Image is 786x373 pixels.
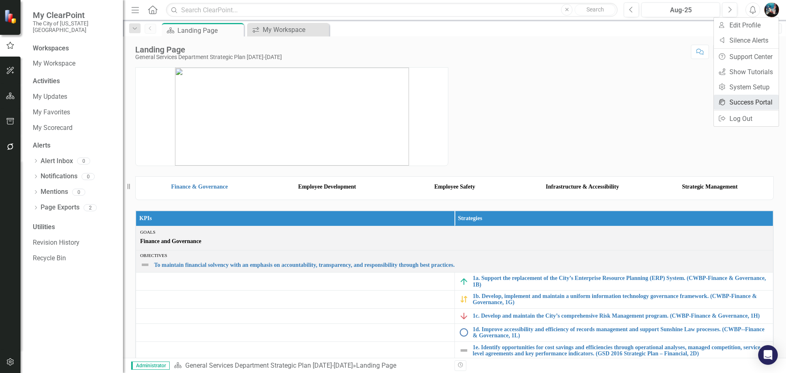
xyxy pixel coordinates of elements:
a: My Workspace [33,59,115,68]
strong: Employee Safety [434,184,475,190]
div: Landing Page [135,45,282,54]
a: Log Out [714,111,779,126]
img: Not Defined [140,260,150,270]
div: Landing Page [177,25,242,36]
img: Marcellus Stewart [764,2,779,17]
div: General Services Department Strategic Plan [DATE]-[DATE] [135,54,282,60]
a: 1a. Support the replacement of the City’s Enterprise Resource Planning (ERP) System. (CWBP-Financ... [473,275,769,288]
a: My Updates [33,92,115,102]
a: Recycle Bin [33,254,115,263]
a: 1c. Develop and maintain the City’s comprehensive Risk Management program. (CWBP-Finance & Govern... [473,313,769,319]
img: ClearPoint Strategy [4,9,18,23]
div: Objectives [140,253,769,258]
div: Activities [33,77,115,86]
span: My ClearPoint [33,10,115,20]
a: Success Portal [714,95,779,110]
strong: Infrastructure & Accessibility [546,184,619,190]
div: Workspaces [33,44,69,53]
a: 1b. Develop, implement and maintain a uniform information technology governance framework. (CWBP-... [473,293,769,306]
a: Finance & Governance [171,184,228,190]
a: My Favorites [33,108,115,117]
a: My Scorecard [33,123,115,133]
td: Double-Click to Edit Right Click for Context Menu [454,308,773,323]
td: Double-Click to Edit Right Click for Context Menu [136,250,773,273]
strong: Strategic Management [682,184,738,190]
img: No Information [459,328,469,337]
div: Open Intercom Messenger [758,345,778,365]
div: 0 [82,173,95,180]
td: Double-Click to Edit Right Click for Context Menu [454,291,773,309]
img: Below Plan [459,311,469,321]
div: Alerts [33,141,115,150]
a: Revision History [33,238,115,248]
a: Mentions [41,187,68,197]
img: On Target [459,277,469,287]
button: Aug-25 [641,2,720,17]
div: Aug-25 [644,5,717,15]
div: 0 [77,158,90,165]
a: 1e. Identify opportunities for cost savings and efficiencies through operational analyses, manage... [473,344,769,357]
a: 1d. Improve accessibility and efficiency of records management and support Sunshine Law processes... [473,326,769,339]
a: Page Exports [41,203,80,212]
a: Support Center [714,49,779,64]
div: My Workspace [263,25,327,35]
button: Search [575,4,616,16]
a: System Setup [714,80,779,95]
div: Landing Page [356,362,396,369]
a: Alert Inbox [41,157,73,166]
span: Search [586,6,604,13]
a: Show Tutorials [714,64,779,80]
span: Finance and Governance [140,237,769,246]
a: Silence Alerts [714,33,779,48]
td: Double-Click to Edit Right Click for Context Menu [454,323,773,341]
div: » [174,361,448,371]
input: Search ClearPoint... [166,3,618,17]
div: 0 [72,189,85,196]
a: Notifications [41,172,77,181]
span: Administrator [131,362,170,370]
a: My Workspace [249,25,327,35]
td: Double-Click to Edit [136,226,773,250]
td: Double-Click to Edit Right Click for Context Menu [454,341,773,359]
small: The City of [US_STATE][GEOGRAPHIC_DATA] [33,20,115,34]
div: Utilities [33,223,115,232]
div: 2 [84,204,97,211]
a: To maintain financial solvency with an emphasis on accountability, transparency, and responsibili... [154,262,769,268]
a: Edit Profile [714,18,779,33]
div: Goals [140,229,769,235]
img: Caution [459,294,469,304]
a: General Services Department Strategic Plan [DATE]-[DATE] [185,362,353,369]
img: Not Defined [459,346,469,355]
strong: Employee Development [298,184,356,190]
td: Double-Click to Edit Right Click for Context Menu [454,273,773,291]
